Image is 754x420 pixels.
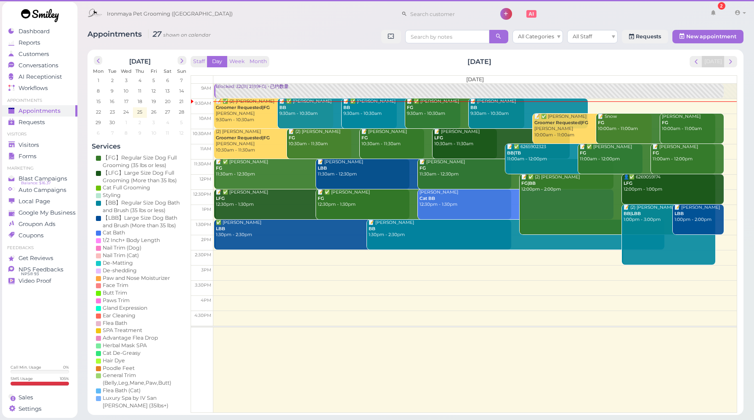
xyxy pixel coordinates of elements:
a: Get Reviews [2,253,77,264]
b: LFG [216,196,225,201]
div: Call Min. Usage [11,364,41,370]
a: Reports [2,37,77,48]
span: 22 [95,108,102,116]
a: Visitors [2,139,77,151]
a: NPS Feedbacks NPS® 93 [2,264,77,275]
span: 12 [178,129,184,137]
input: Search customer [407,7,489,21]
div: 【FG】Regular Size Dog Full Grooming (35 lbs or less) [103,154,184,169]
span: 23 [109,108,116,116]
b: FG [216,165,222,171]
span: 1:30pm [196,222,211,227]
div: 📝 ✅ [PERSON_NAME] 12:30pm - 1:30pm [317,189,511,208]
div: Styling [103,191,121,199]
span: 24 [122,108,130,116]
span: 9:30am [195,101,211,106]
button: prev [690,56,703,67]
button: Week [227,56,247,67]
div: 📝 ✅ [PERSON_NAME] 11:30am - 12:30pm [215,159,409,178]
div: 📝 ✅ (2) [PERSON_NAME] 12:00pm - 2:00pm [521,174,715,193]
span: 6 [96,129,101,137]
span: New appointment [686,33,736,40]
a: Forms [2,151,77,162]
span: 30 [109,119,116,126]
div: SMS Usage [11,376,33,381]
span: AI Receptionist [19,73,62,80]
a: AI Receptionist [2,71,77,82]
a: Customers [2,48,77,60]
span: 12pm [199,176,211,182]
span: 15 [96,98,101,105]
span: Workflows [19,85,48,92]
i: 27 [148,29,211,38]
span: 2 [110,77,114,84]
button: Month [247,56,269,67]
div: 📝 [PERSON_NAME] 11:30am - 12:30pm [317,159,511,178]
span: Wed [121,68,132,74]
b: LBB [674,211,684,216]
span: 11 [165,129,170,137]
b: LFG [434,135,443,141]
div: Cat Full Grooming [103,184,150,191]
span: 10am [199,116,211,121]
b: Groomer Requested|FG [216,105,270,110]
h4: Services [92,142,188,150]
span: 2 [138,119,142,126]
span: 10:30am [193,131,211,136]
div: 105 % [60,376,69,381]
b: FG [318,196,324,201]
div: Paw and Nose Moisturizer [103,274,170,282]
div: 【BB】Regular Size Dog Bath and Brush (35 lbs or less) [103,199,184,214]
b: FG [662,120,668,125]
div: ✅ [PERSON_NAME] 1:30pm - 2:30pm [215,220,512,238]
span: 9 [138,129,142,137]
li: Appointments [2,98,77,104]
span: 10 [123,87,129,95]
span: 4 [138,77,142,84]
b: BB|LBB [624,211,641,216]
div: 📝 ✅ [PERSON_NAME] [PERSON_NAME] 10:00am - 11:00am [534,114,652,138]
span: 6 [165,77,170,84]
span: NPS® 93 [21,271,39,277]
div: 📝 ✅ [PERSON_NAME] 9:30am - 10:30am [406,98,524,117]
span: 12 [151,87,157,95]
span: Mon [93,68,104,74]
div: Cat De-Greasy [103,349,141,357]
a: Settings [2,403,77,415]
span: Fri [151,68,157,74]
a: Conversations [2,60,77,71]
span: Sun [177,68,186,74]
div: 📝 [PERSON_NAME] 10:30am - 11:30am [434,129,570,147]
span: 29 [95,119,102,126]
div: 📝 ✅ [PERSON_NAME] 9:30am - 10:30am [279,98,397,117]
span: Auto Campaigns [19,186,66,194]
span: Thu [135,68,144,74]
span: 8 [96,87,101,95]
button: [DATE] [702,56,725,67]
span: Balance: $16.37 [21,180,51,186]
span: 7 [110,129,114,137]
div: Nail Trim (Cat) [103,252,139,259]
span: 3 [151,119,156,126]
span: 4:30pm [194,313,211,318]
a: Google My Business [2,207,77,218]
a: Dashboard [2,26,77,37]
button: next [178,56,186,65]
div: 📝 (2) [PERSON_NAME] 10:30am - 11:30am [288,129,424,147]
button: next [724,56,737,67]
b: BB [279,105,286,110]
a: Local Page [2,196,77,207]
div: Face Trim [103,282,128,289]
span: 26 [150,108,157,116]
span: 11:30am [194,161,211,167]
span: Appointments [19,107,61,114]
b: FG|BB [521,181,536,186]
span: Coupons [19,232,44,239]
button: New appointment [672,30,743,43]
span: 2pm [201,237,211,242]
li: Visitors [2,131,77,137]
span: 11am [200,146,211,152]
div: Paws Trim [103,297,130,304]
div: 【LBB】Large Size Dog Bath and Brush (More than 35 lbs) [103,214,184,229]
span: Dashboard [19,28,50,35]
